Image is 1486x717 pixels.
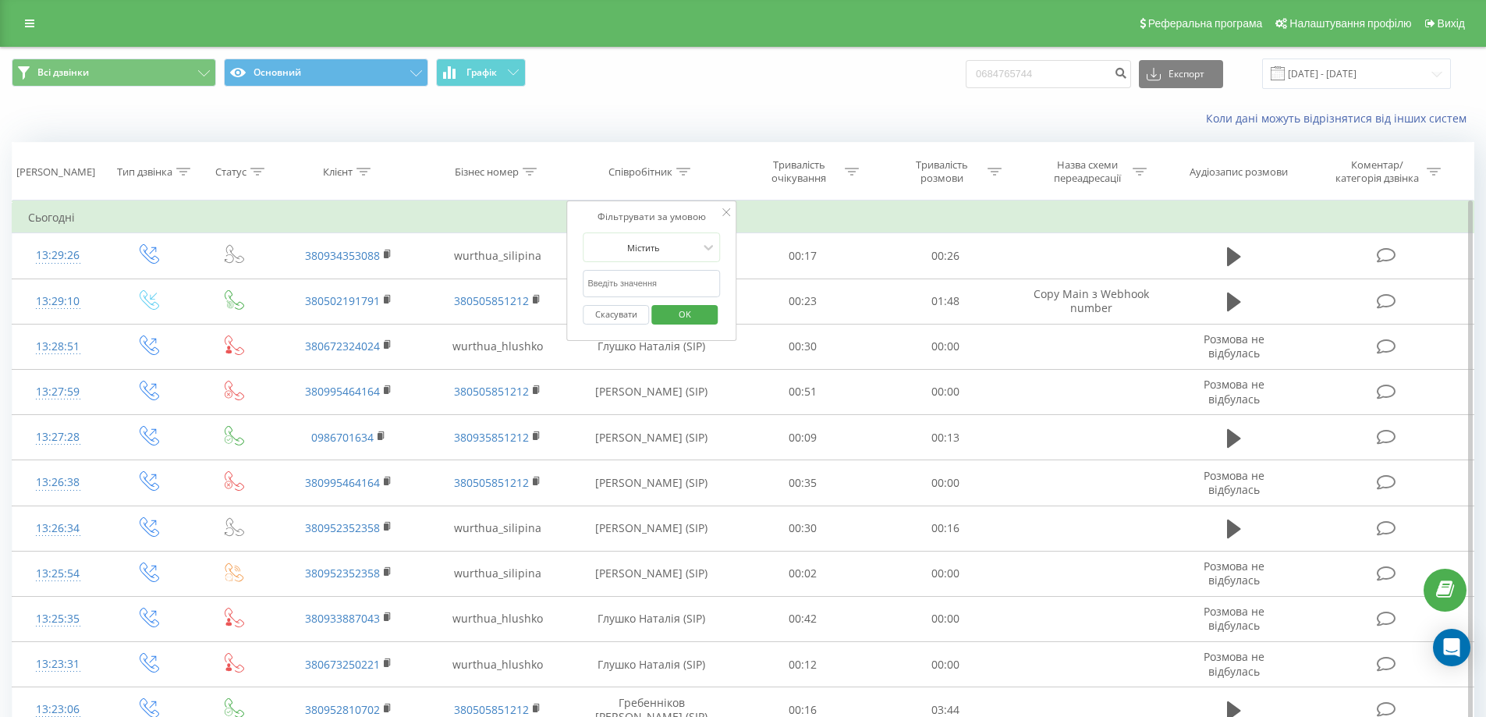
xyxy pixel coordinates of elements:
div: 13:25:54 [28,559,88,589]
td: 00:17 [732,233,874,279]
button: Графік [436,59,526,87]
div: Коментар/категорія дзвінка [1332,158,1423,185]
td: 01:48 [874,279,1017,324]
input: Введіть значення [583,270,720,297]
td: Глушко Наталія (SIP) [572,324,732,369]
div: 13:26:38 [28,467,88,498]
td: Глушко Наталія (SIP) [572,642,732,687]
span: Вихід [1438,17,1465,30]
div: 13:25:35 [28,604,88,634]
td: Copy Main з Webhook number [1016,279,1165,324]
td: [PERSON_NAME] (SIP) [572,551,732,596]
td: [PERSON_NAME] (SIP) [572,460,732,506]
div: Open Intercom Messenger [1433,629,1470,666]
a: 380952810702 [305,702,380,717]
button: Основний [224,59,428,87]
div: Тривалість очікування [757,158,841,185]
input: Пошук за номером [966,60,1131,88]
td: Глушко Наталія (SIP) [572,596,732,641]
a: 380952352358 [305,566,380,580]
div: Бізнес номер [455,165,519,179]
td: 00:35 [732,460,874,506]
div: Фільтрувати за умовою [583,209,720,225]
a: 380933887043 [305,611,380,626]
td: 00:12 [732,642,874,687]
button: Скасувати [583,305,649,325]
td: wurthua_silipina [423,233,571,279]
div: 13:27:28 [28,422,88,453]
span: Розмова не відбулась [1204,377,1264,406]
div: 13:28:51 [28,332,88,362]
div: Тип дзвінка [117,165,172,179]
a: 380672324024 [305,339,380,353]
span: Налаштування профілю [1289,17,1411,30]
td: wurthua_silipina [423,506,571,551]
td: 00:00 [874,551,1017,596]
div: Співробітник [608,165,672,179]
a: 380505851212 [454,384,529,399]
td: 00:30 [732,506,874,551]
a: 380935851212 [454,430,529,445]
span: OK [663,302,707,326]
td: [PERSON_NAME] (SIP) [572,506,732,551]
a: 380952352358 [305,520,380,535]
div: Клієнт [323,165,353,179]
div: Тривалість розмови [900,158,984,185]
div: 13:29:26 [28,240,88,271]
td: Сьогодні [12,202,1474,233]
span: Розмова не відбулась [1204,649,1264,678]
a: Коли дані можуть відрізнятися вiд інших систем [1206,111,1474,126]
td: [PERSON_NAME] (SIP) [572,415,732,460]
td: wurthua_hlushko [423,324,571,369]
div: Статус [215,165,246,179]
div: [PERSON_NAME] [16,165,95,179]
td: 00:00 [874,460,1017,506]
div: 13:23:31 [28,649,88,680]
div: Аудіозапис розмови [1190,165,1288,179]
a: 380505851212 [454,702,529,717]
a: 380505851212 [454,475,529,490]
td: 00:00 [874,369,1017,414]
a: 380995464164 [305,384,380,399]
td: 00:00 [874,642,1017,687]
div: 13:29:10 [28,286,88,317]
td: wurthua_hlushko [423,596,571,641]
td: 00:00 [874,324,1017,369]
td: 00:51 [732,369,874,414]
td: wurthua_silipina [423,551,571,596]
div: 13:26:34 [28,513,88,544]
td: [PERSON_NAME] (SIP) [572,369,732,414]
span: Розмова не відбулась [1204,559,1264,587]
td: 00:16 [874,506,1017,551]
td: 00:02 [732,551,874,596]
td: wurthua_hlushko [423,642,571,687]
div: Назва схеми переадресації [1045,158,1129,185]
td: 00:30 [732,324,874,369]
span: Графік [466,67,497,78]
span: Розмова не відбулась [1204,604,1264,633]
td: 00:42 [732,596,874,641]
td: 00:26 [874,233,1017,279]
span: Розмова не відбулась [1204,332,1264,360]
button: Експорт [1139,60,1223,88]
a: 380505851212 [454,293,529,308]
button: Всі дзвінки [12,59,216,87]
a: 380673250221 [305,657,380,672]
a: 380934353088 [305,248,380,263]
div: 13:27:59 [28,377,88,407]
td: 00:00 [874,596,1017,641]
span: Розмова не відбулась [1204,468,1264,497]
td: 00:09 [732,415,874,460]
a: 380502191791 [305,293,380,308]
a: 380995464164 [305,475,380,490]
button: OK [651,305,718,325]
span: Реферальна програма [1148,17,1263,30]
span: Всі дзвінки [37,66,89,79]
a: 0986701634 [311,430,374,445]
td: 00:13 [874,415,1017,460]
td: 00:23 [732,279,874,324]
